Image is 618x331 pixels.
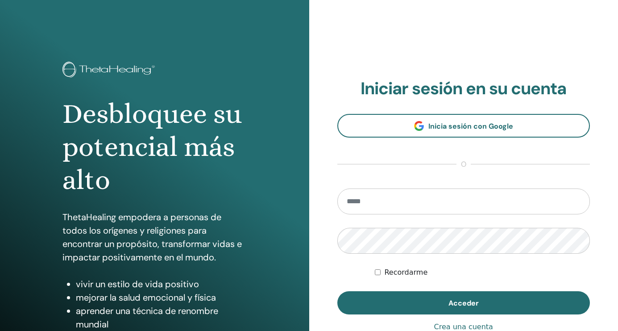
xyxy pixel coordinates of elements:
p: ThetaHealing empodera a personas de todos los orígenes y religiones para encontrar un propósito, ... [62,210,246,264]
a: Inicia sesión con Google [337,114,590,138]
span: Inicia sesión con Google [428,122,513,131]
li: vivir un estilo de vida positivo [76,277,246,291]
li: aprender una técnica de renombre mundial [76,304,246,331]
li: mejorar la salud emocional y física [76,291,246,304]
h1: Desbloquee su potencial más alto [62,97,246,197]
h2: Iniciar sesión en su cuenta [337,79,590,99]
div: Mantenerme autenticado indefinidamente o hasta cerrar la sesión manualmente [375,267,590,278]
span: o [456,159,471,170]
label: Recordarme [384,267,427,278]
button: Acceder [337,291,590,314]
span: Acceder [448,298,479,308]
